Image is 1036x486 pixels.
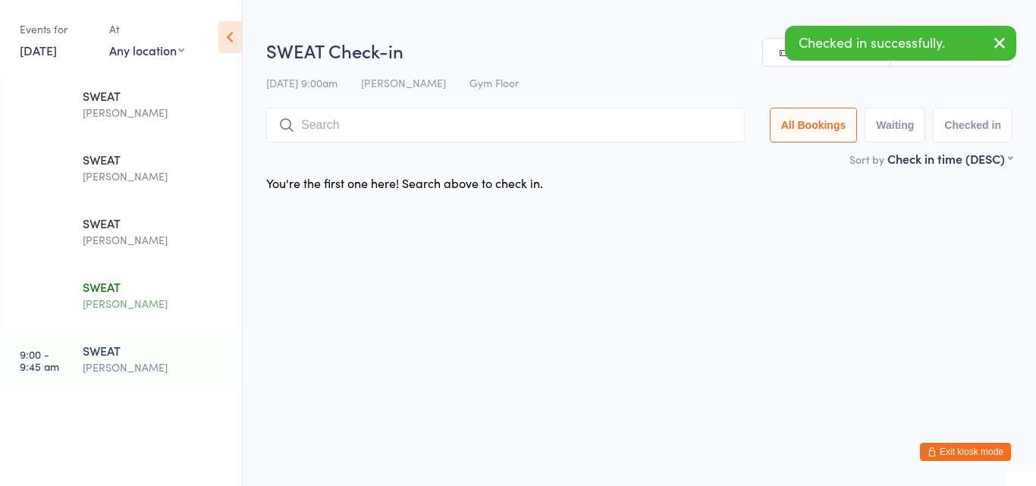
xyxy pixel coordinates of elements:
[83,104,229,121] div: [PERSON_NAME]
[20,157,57,181] time: 5:30 - 6:15 am
[785,26,1016,61] div: Checked in successfully.
[5,74,242,136] a: 4:40 -5:25 amSWEAT[PERSON_NAME]
[20,348,59,372] time: 9:00 - 9:45 am
[83,231,229,249] div: [PERSON_NAME]
[5,329,242,391] a: 9:00 -9:45 amSWEAT[PERSON_NAME]
[20,221,58,245] time: 6:20 - 7:05 am
[849,152,884,167] label: Sort by
[83,278,229,295] div: SWEAT
[266,108,745,143] input: Search
[83,295,229,312] div: [PERSON_NAME]
[266,38,1012,63] h2: SWEAT Check-in
[83,87,229,104] div: SWEAT
[266,174,543,191] div: You're the first one here! Search above to check in.
[920,443,1011,461] button: Exit kiosk mode
[887,150,1012,167] div: Check in time (DESC)
[5,138,242,200] a: 5:30 -6:15 amSWEAT[PERSON_NAME]
[20,93,58,118] time: 4:40 - 5:25 am
[361,75,446,90] span: [PERSON_NAME]
[20,284,59,309] time: 8:00 - 8:45 am
[933,108,1012,143] button: Checked in
[109,17,184,42] div: At
[5,265,242,328] a: 8:00 -8:45 amSWEAT[PERSON_NAME]
[770,108,858,143] button: All Bookings
[83,168,229,185] div: [PERSON_NAME]
[266,75,337,90] span: [DATE] 9:00am
[83,215,229,231] div: SWEAT
[20,42,57,58] a: [DATE]
[5,202,242,264] a: 6:20 -7:05 amSWEAT[PERSON_NAME]
[20,17,94,42] div: Events for
[83,342,229,359] div: SWEAT
[83,151,229,168] div: SWEAT
[83,359,229,376] div: [PERSON_NAME]
[109,42,184,58] div: Any location
[865,108,925,143] button: Waiting
[469,75,519,90] span: Gym Floor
